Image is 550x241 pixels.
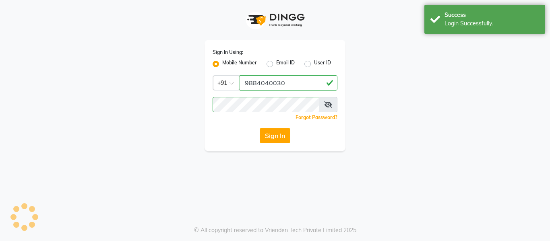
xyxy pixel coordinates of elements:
[445,11,539,19] div: Success
[296,114,337,120] a: Forgot Password?
[240,75,337,91] input: Username
[314,59,331,69] label: User ID
[213,49,243,56] label: Sign In Using:
[222,59,257,69] label: Mobile Number
[243,8,307,32] img: logo1.svg
[260,128,290,143] button: Sign In
[445,19,539,28] div: Login Successfully.
[276,59,295,69] label: Email ID
[213,97,319,112] input: Username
